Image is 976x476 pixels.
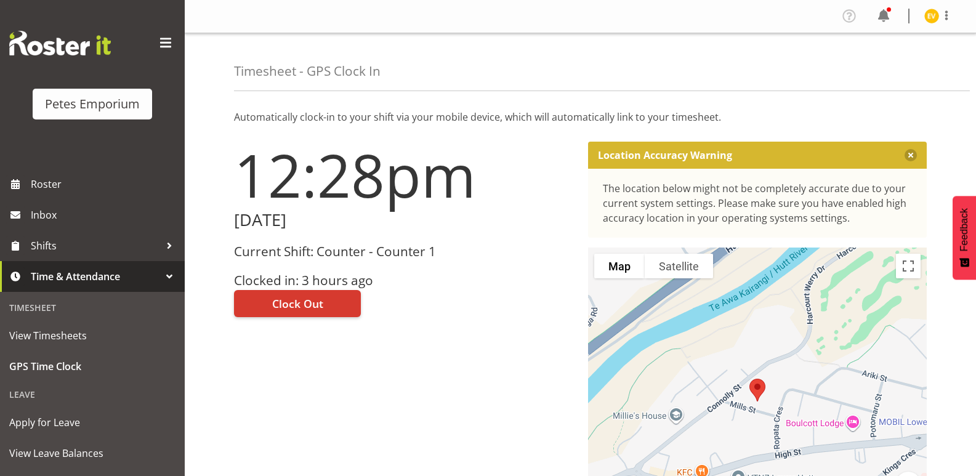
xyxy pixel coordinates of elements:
[598,149,732,161] p: Location Accuracy Warning
[234,244,573,259] h3: Current Shift: Counter - Counter 1
[3,407,182,438] a: Apply for Leave
[234,211,573,230] h2: [DATE]
[645,254,713,278] button: Show satellite imagery
[9,357,175,376] span: GPS Time Clock
[603,181,913,225] div: The location below might not be completely accurate due to your current system settings. Please m...
[959,208,970,251] span: Feedback
[594,254,645,278] button: Show street map
[31,267,160,286] span: Time & Attendance
[3,382,182,407] div: Leave
[234,290,361,317] button: Clock Out
[3,295,182,320] div: Timesheet
[31,236,160,255] span: Shifts
[896,254,921,278] button: Toggle fullscreen view
[45,95,140,113] div: Petes Emporium
[234,142,573,208] h1: 12:28pm
[9,31,111,55] img: Rosterit website logo
[234,64,381,78] h4: Timesheet - GPS Clock In
[3,351,182,382] a: GPS Time Clock
[905,149,917,161] button: Close message
[234,110,927,124] p: Automatically clock-in to your shift via your mobile device, which will automatically link to you...
[924,9,939,23] img: eva-vailini10223.jpg
[9,326,175,345] span: View Timesheets
[953,196,976,280] button: Feedback - Show survey
[31,206,179,224] span: Inbox
[3,438,182,469] a: View Leave Balances
[3,320,182,351] a: View Timesheets
[272,296,323,312] span: Clock Out
[31,175,179,193] span: Roster
[234,273,573,288] h3: Clocked in: 3 hours ago
[9,444,175,462] span: View Leave Balances
[9,413,175,432] span: Apply for Leave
